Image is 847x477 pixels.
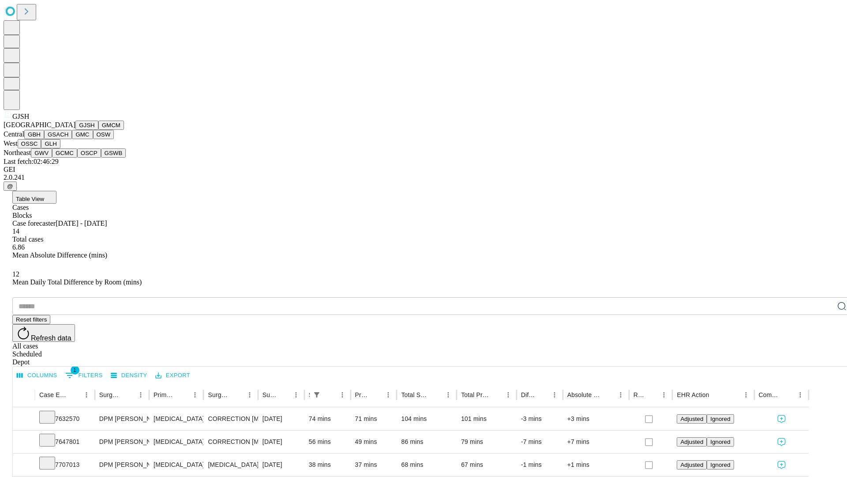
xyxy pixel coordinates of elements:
[567,454,625,476] div: +1 mins
[4,174,843,182] div: 2.0.241
[52,148,77,158] button: GCMC
[521,391,535,398] div: Difference
[98,121,124,130] button: GMCM
[71,366,79,375] span: 1
[80,389,93,401] button: Menu
[99,408,145,430] div: DPM [PERSON_NAME] [PERSON_NAME]
[39,454,90,476] div: 7707013
[355,431,393,453] div: 49 mins
[311,389,323,401] button: Show filters
[176,389,189,401] button: Sort
[17,435,30,450] button: Expand
[324,389,336,401] button: Sort
[4,140,18,147] span: West
[109,369,150,382] button: Density
[521,408,558,430] div: -3 mins
[12,315,50,324] button: Reset filters
[122,389,135,401] button: Sort
[72,130,93,139] button: GMC
[208,391,230,398] div: Surgery Name
[44,130,72,139] button: GSACH
[17,458,30,473] button: Expand
[311,389,323,401] div: 1 active filter
[262,431,300,453] div: [DATE]
[658,389,670,401] button: Menu
[401,454,452,476] div: 68 mins
[707,414,734,424] button: Ignored
[208,408,253,430] div: CORRECTION [MEDICAL_DATA], [MEDICAL_DATA] [MEDICAL_DATA]
[602,389,615,401] button: Sort
[4,166,843,174] div: GEI
[12,243,25,251] span: 6.86
[12,220,56,227] span: Case forecaster
[24,130,44,139] button: GBH
[12,324,75,342] button: Refresh data
[277,389,290,401] button: Sort
[759,391,781,398] div: Comments
[12,191,56,204] button: Table View
[707,437,734,447] button: Ignored
[401,431,452,453] div: 86 mins
[710,389,723,401] button: Sort
[536,389,548,401] button: Sort
[461,391,489,398] div: Total Predicted Duration
[262,391,277,398] div: Surgery Date
[77,148,101,158] button: OSCP
[208,431,253,453] div: CORRECTION [MEDICAL_DATA], RESECTION [MEDICAL_DATA] BASE
[231,389,244,401] button: Sort
[710,462,730,468] span: Ignored
[680,416,703,422] span: Adjusted
[56,220,107,227] span: [DATE] - [DATE]
[154,431,199,453] div: [MEDICAL_DATA]
[101,148,126,158] button: GSWB
[309,454,346,476] div: 38 mins
[633,391,645,398] div: Resolved in EHR
[15,369,60,382] button: Select columns
[153,369,192,382] button: Export
[75,121,98,130] button: GJSH
[521,431,558,453] div: -7 mins
[309,391,310,398] div: Scheduled In Room Duration
[370,389,382,401] button: Sort
[262,454,300,476] div: [DATE]
[39,431,90,453] div: 7647801
[4,130,24,138] span: Central
[461,431,512,453] div: 79 mins
[740,389,752,401] button: Menu
[680,439,703,445] span: Adjusted
[355,454,393,476] div: 37 mins
[31,148,52,158] button: GWV
[154,454,199,476] div: [MEDICAL_DATA]
[39,408,90,430] div: 7632570
[355,408,393,430] div: 71 mins
[336,389,349,401] button: Menu
[4,149,31,156] span: Northeast
[154,408,199,430] div: [MEDICAL_DATA]
[309,408,346,430] div: 74 mins
[794,389,806,401] button: Menu
[31,334,71,342] span: Refresh data
[442,389,454,401] button: Menu
[16,196,44,202] span: Table View
[99,431,145,453] div: DPM [PERSON_NAME] [PERSON_NAME]
[710,416,730,422] span: Ignored
[12,235,43,243] span: Total cases
[12,278,142,286] span: Mean Daily Total Difference by Room (mins)
[461,454,512,476] div: 67 mins
[677,437,707,447] button: Adjusted
[521,454,558,476] div: -1 mins
[4,182,17,191] button: @
[461,408,512,430] div: 101 mins
[262,408,300,430] div: [DATE]
[710,439,730,445] span: Ignored
[17,412,30,427] button: Expand
[567,408,625,430] div: +3 mins
[93,130,114,139] button: OSW
[677,460,707,469] button: Adjusted
[99,391,121,398] div: Surgeon Name
[677,391,709,398] div: EHR Action
[290,389,302,401] button: Menu
[401,391,429,398] div: Total Scheduled Duration
[12,270,19,278] span: 12
[4,121,75,129] span: [GEOGRAPHIC_DATA]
